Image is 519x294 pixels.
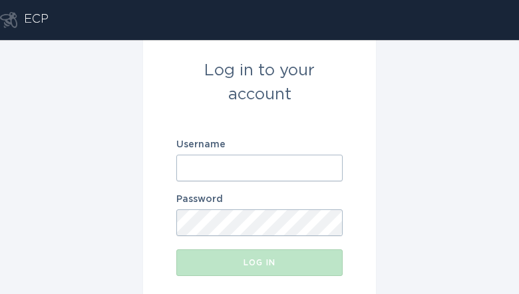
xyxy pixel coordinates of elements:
div: Log in to your account [176,59,343,107]
div: Log in [183,259,336,267]
div: ECP [24,12,49,28]
label: Username [176,140,343,149]
button: Log in [176,249,343,276]
label: Password [176,195,343,204]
